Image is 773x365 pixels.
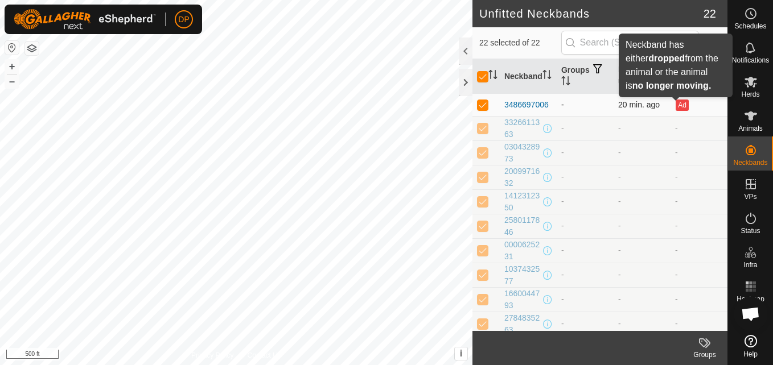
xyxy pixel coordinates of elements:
[191,350,234,360] a: Privacy Policy
[504,141,541,165] div: 0304328973
[618,270,621,279] span: -
[488,72,497,81] p-sorticon: Activate to sort
[618,319,621,328] span: -
[504,239,541,263] div: 0000625231
[455,347,467,360] button: i
[618,148,621,157] span: -
[5,41,19,55] button: Reset Map
[460,349,462,358] span: i
[682,350,727,360] div: Groups
[671,214,727,238] td: -
[500,59,557,94] th: Neckband
[178,14,189,26] span: DP
[671,116,727,140] td: -
[25,42,39,55] button: Map Layers
[734,297,768,331] a: Open chat
[504,165,541,189] div: 2009971632
[504,214,541,238] div: 2580117846
[704,5,716,22] span: 22
[557,238,614,263] td: -
[561,78,570,87] p-sorticon: Activate to sort
[504,117,541,140] div: 3326611363
[504,312,541,336] div: 2784835263
[557,116,614,140] td: -
[743,262,757,268] span: Infra
[618,197,621,206] span: -
[741,91,759,98] span: Herds
[557,287,614,312] td: -
[671,165,727,189] td: -
[557,214,614,238] td: -
[557,312,614,336] td: -
[650,77,659,86] p-sorticon: Activate to sort
[698,72,707,81] p-sorticon: Activate to sort
[479,7,704,20] h2: Unfitted Neckbands
[618,221,621,230] span: -
[504,288,541,312] div: 1660044793
[504,263,541,287] div: 1037432577
[728,330,773,362] a: Help
[676,99,688,111] button: Ad
[671,59,727,94] th: Alerts
[741,227,760,234] span: Status
[14,9,156,30] img: Gallagher Logo
[671,189,727,214] td: -
[618,295,621,304] span: -
[557,93,614,116] td: -
[671,263,727,287] td: -
[732,57,769,64] span: Notifications
[479,37,561,49] span: 22 selected of 22
[734,23,766,30] span: Schedules
[671,287,727,312] td: -
[557,140,614,165] td: -
[614,59,671,94] th: Last Updated
[504,190,541,214] div: 1412312350
[671,140,727,165] td: -
[618,123,621,132] span: -
[618,246,621,255] span: -
[671,312,727,336] td: -
[542,72,552,81] p-sorticon: Activate to sort
[733,159,767,166] span: Neckbands
[5,60,19,73] button: +
[744,193,756,200] span: VPs
[248,350,281,360] a: Contact Us
[738,125,763,132] span: Animals
[557,263,614,287] td: -
[618,100,660,109] span: Aug 31, 2025, 10:08 PM
[504,99,549,111] div: 3486697006
[737,296,764,302] span: Heatmap
[618,172,621,181] span: -
[557,165,614,189] td: -
[561,31,699,55] input: Search (S)
[743,351,758,358] span: Help
[557,59,614,94] th: Groups
[671,238,727,263] td: -
[557,189,614,214] td: -
[5,74,19,88] button: –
